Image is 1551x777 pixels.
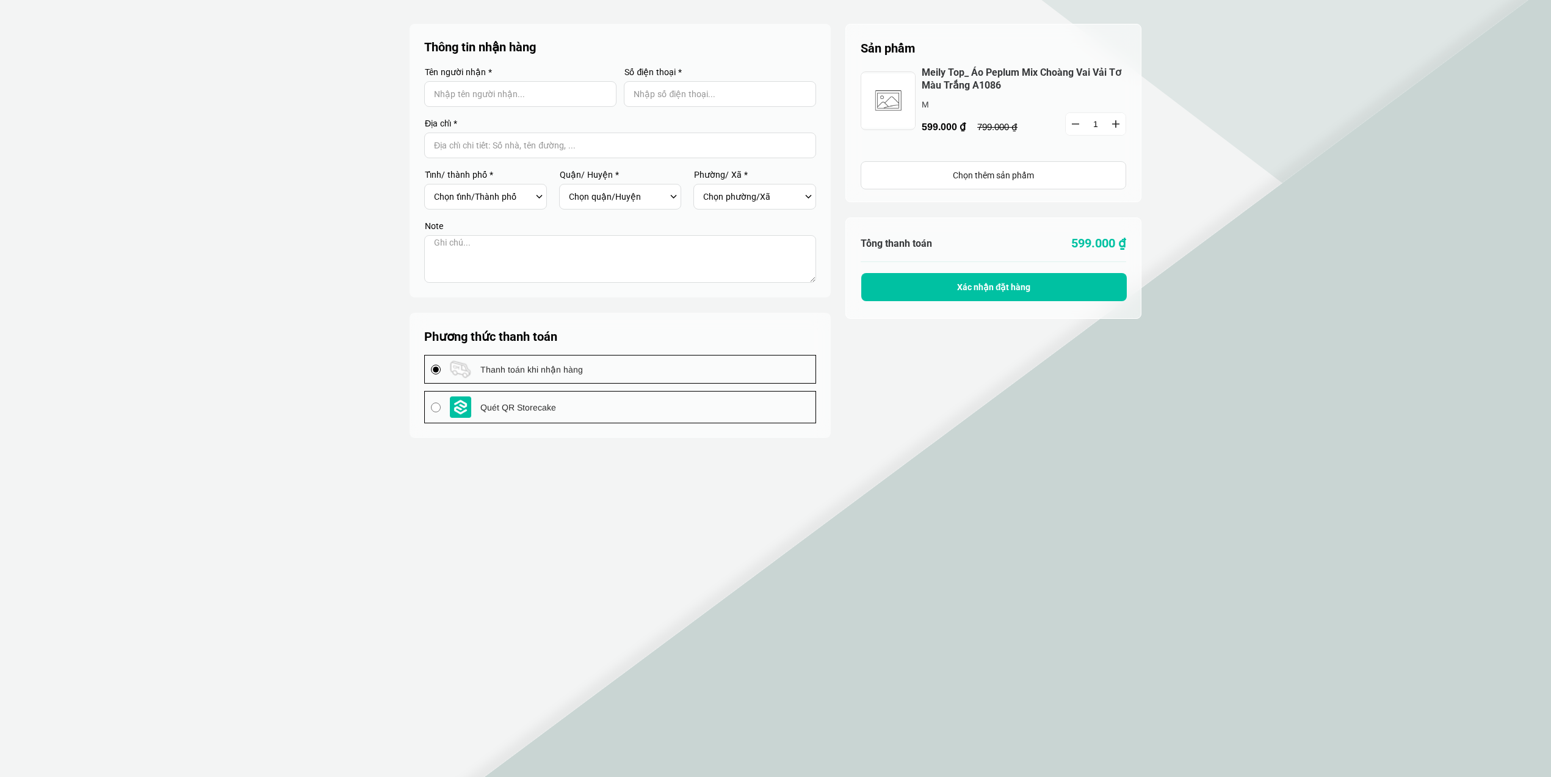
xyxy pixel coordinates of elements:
[624,81,816,107] input: Input Nhập số điện thoại...
[703,186,801,207] select: Select commune
[693,170,816,179] label: Phường/ Xã *
[1066,113,1126,135] input: Quantity input
[424,327,816,346] h5: Phương thức thanh toán
[977,122,1021,133] p: 799.000 ₫
[431,403,441,412] input: payment logo Quét QR Storecake
[424,222,816,230] label: Note
[861,39,1126,57] h5: Sản phẩm
[861,273,1127,301] button: Xác nhận đặt hàng
[434,186,532,207] select: Select province
[624,68,816,76] label: Số điện thoại *
[994,234,1127,253] p: 599.000 ₫
[861,71,916,130] img: d02869f068e9b7c043efc7c551d2042a678a104b32495639f71c33a1.png
[922,98,1043,111] p: M
[922,119,1044,134] p: 599.000 ₫
[424,133,816,158] input: Input address with auto completion
[559,170,682,179] label: Quận/ Huyện *
[431,365,441,374] input: payment logo Thanh toán khi nhận hàng
[424,81,616,107] input: Input Nhập tên người nhận...
[480,363,583,376] span: Thanh toán khi nhận hàng
[922,67,1126,92] a: Meily Top_ Áo Peplum Mix Choàng Vai Vải Tơ Màu Trắng A1086
[569,186,667,207] select: Select district
[424,38,817,56] p: Thông tin nhận hàng
[450,396,471,418] img: payment logo
[480,401,556,414] span: Quét QR Storecake
[861,161,1126,189] a: Chọn thêm sản phẩm
[957,282,1031,292] span: Xác nhận đặt hàng
[424,170,547,179] label: Tỉnh/ thành phố *
[861,169,1126,182] div: Chọn thêm sản phẩm
[424,68,616,76] label: Tên người nhận *
[861,238,994,249] h6: Tổng thanh toán
[450,360,471,378] img: payment logo
[424,119,816,128] label: Địa chỉ *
